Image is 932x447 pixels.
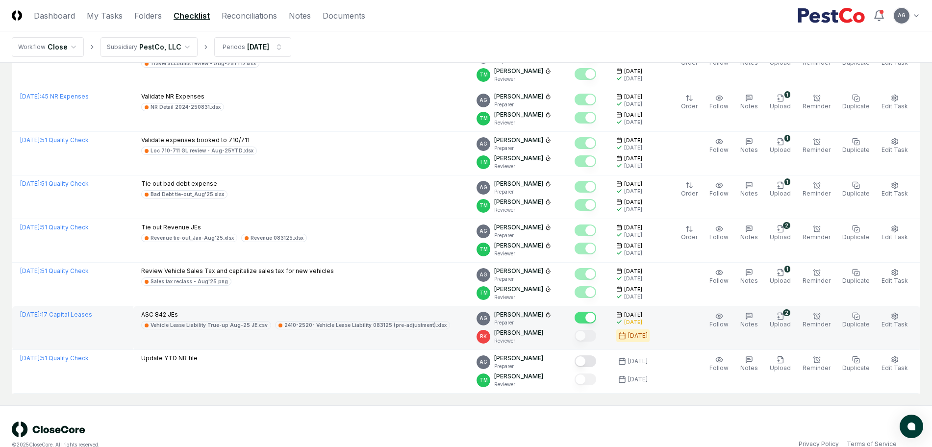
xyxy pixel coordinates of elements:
p: [PERSON_NAME] [494,136,543,145]
p: Tie out Revenue JEs [141,223,307,232]
span: [DATE] : [20,136,41,144]
span: Duplicate [842,233,870,241]
p: Reviewer [494,75,551,83]
span: [DATE] : [20,223,41,231]
span: Order [681,233,698,241]
a: Revenue 083125.xlsx [241,234,307,242]
button: Edit Task [880,223,910,244]
div: [DATE] [628,331,648,340]
span: Order [681,190,698,197]
span: [DATE] [624,68,642,75]
div: [DATE] [624,249,642,257]
button: Reminder [801,223,832,244]
div: [DATE] [624,206,642,213]
span: AG [898,12,906,19]
span: Notes [740,190,758,197]
button: Mark complete [575,199,596,211]
button: 1Upload [768,92,793,113]
p: [PERSON_NAME] [494,267,543,275]
div: Bad Debt tie-out_Aug'25.xlsx [151,191,224,198]
div: Workflow [18,43,46,51]
p: Preparer [494,363,543,370]
span: Reminder [803,146,831,153]
button: Notes [738,92,760,113]
img: logo [12,422,85,437]
p: Review Vehicle Sales Tax and capitalize sales tax for new vehicles [141,267,334,275]
button: Mark complete [575,137,596,149]
button: Mark complete [575,68,596,80]
button: Order [679,223,700,244]
span: [DATE] : [20,354,41,362]
p: Reviewer [494,294,551,301]
nav: breadcrumb [12,37,291,57]
p: Preparer [494,101,551,108]
p: Reviewer [494,337,543,345]
button: Follow [707,354,730,374]
button: Duplicate [840,310,872,331]
button: Mark complete [575,181,596,193]
div: [DATE] [624,293,642,300]
a: Revenue tie-out_Jan-Aug'25.xlsx [141,234,237,242]
button: Mark complete [575,286,596,298]
span: TM [479,71,488,78]
div: Periods [223,43,245,51]
span: Follow [709,364,729,372]
button: Mark complete [575,243,596,254]
div: [DATE] [624,188,642,195]
a: Folders [134,10,162,22]
div: [DATE] [624,75,642,82]
span: [DATE] : [20,311,41,318]
div: Revenue 083125.xlsx [251,234,303,242]
div: 2 [783,222,790,229]
a: Vehicle Lease Liability True-up Aug-25 JE.csv [141,321,271,329]
button: Mark complete [575,224,596,236]
span: Duplicate [842,146,870,153]
span: Follow [709,321,729,328]
a: Checklist [174,10,210,22]
span: [DATE] [624,268,642,275]
div: Sales tax reclass - Aug'25.png [151,278,228,285]
p: Update YTD NR file [141,354,198,363]
a: Notes [289,10,311,22]
img: PestCo logo [797,8,865,24]
span: Upload [770,321,791,328]
span: TM [479,158,488,166]
button: Mark complete [575,312,596,323]
button: Mark complete [575,330,596,342]
span: Duplicate [842,364,870,372]
div: [DATE] [624,144,642,151]
p: Reviewer [494,250,551,257]
a: [DATE]:51 Quality Check [20,136,89,144]
button: Duplicate [840,267,872,287]
button: Mark complete [575,155,596,167]
p: Preparer [494,145,551,152]
div: 1 [784,91,790,98]
span: Reminder [803,190,831,197]
p: Reviewer [494,381,543,388]
a: Documents [323,10,365,22]
a: 2410-2520- Vehicle Lease Liability 083125 (pre-adjustment).xlsx [275,321,450,329]
span: Follow [709,233,729,241]
span: Upload [770,233,791,241]
span: Reminder [803,364,831,372]
a: [DATE]:51 Quality Check [20,354,89,362]
span: Edit Task [882,364,908,372]
p: Preparer [494,319,551,326]
span: [DATE] [624,137,642,144]
span: Reminder [803,277,831,284]
a: [DATE]:17 Capital Leases [20,311,92,318]
p: [PERSON_NAME] [494,310,543,319]
p: Tie out bad debt expense [141,179,227,188]
button: Follow [707,136,730,156]
button: Notes [738,179,760,200]
a: NR Detail 2024-250831.xlsx [141,103,224,111]
div: 1 [784,135,790,142]
div: [DATE] [628,375,648,384]
span: TM [479,202,488,209]
span: Upload [770,364,791,372]
button: 1Upload [768,267,793,287]
span: Notes [740,146,758,153]
p: Reviewer [494,119,551,126]
span: AG [479,184,487,191]
div: Revenue tie-out_Jan-Aug'25.xlsx [151,234,234,242]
